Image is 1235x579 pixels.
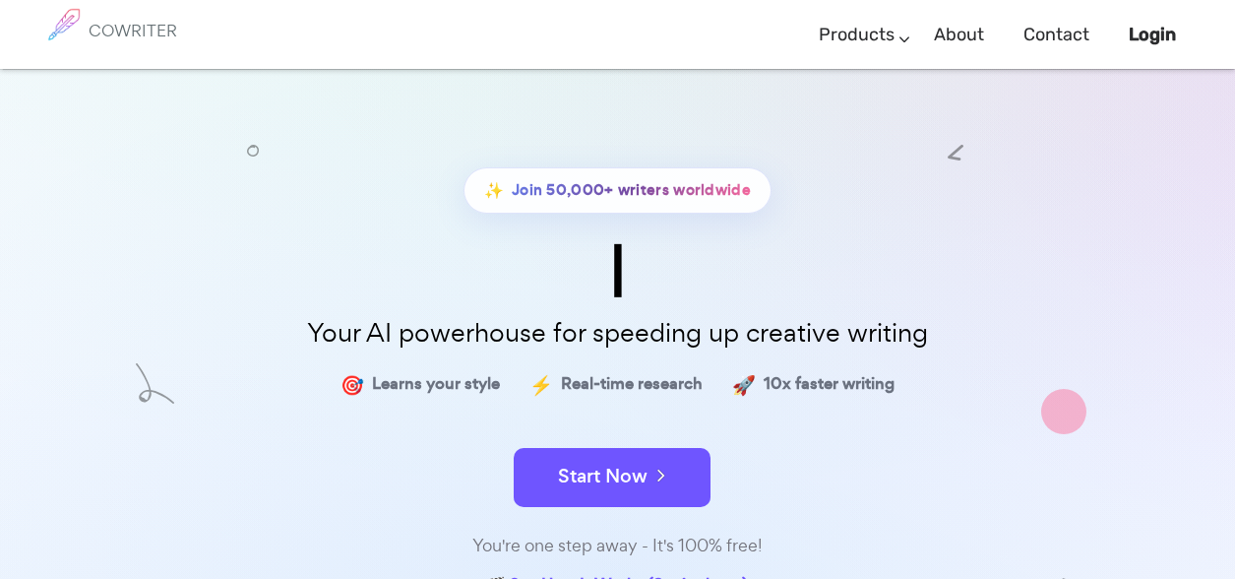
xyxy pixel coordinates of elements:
a: Login [1129,6,1176,64]
span: 🎯 [340,370,364,399]
h6: COWRITER [89,22,177,39]
p: Your AI powerhouse for speeding up creative writing [126,312,1110,354]
a: Products [819,6,895,64]
span: Learns your style [372,370,500,399]
span: Join 50,000+ writers worldwide [512,176,751,205]
span: ✨ [484,176,504,205]
button: Start Now [514,448,710,507]
span: ⚡ [529,370,553,399]
span: 10x faster writing [764,370,895,399]
span: Real-time research [561,370,703,399]
a: Contact [1023,6,1089,64]
b: Login [1129,24,1176,45]
div: You're one step away - It's 100% free! [126,532,1110,560]
span: 🚀 [732,370,756,399]
a: About [934,6,984,64]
